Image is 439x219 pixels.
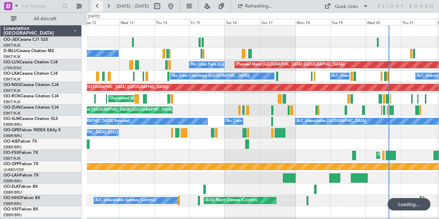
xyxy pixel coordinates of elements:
span: All Aircraft [18,16,72,21]
span: OO-GPE [3,128,20,132]
a: EBBR/BRU [3,190,22,195]
a: EBBR/BRU [3,145,22,150]
span: Refreshing... [245,4,273,9]
span: OO-VSF [3,207,19,211]
div: Loading... [388,198,430,210]
div: Thu 14 [154,19,190,25]
div: Planned Maint [GEOGRAPHIC_DATA] ([GEOGRAPHIC_DATA]) [237,60,345,70]
span: OO-LAH [3,173,20,178]
div: [DATE] [88,14,100,20]
a: EBBR/BRU [3,201,22,206]
a: OO-ELKFalcon 8X [3,185,38,189]
div: No Crew [GEOGRAPHIC_DATA] ([GEOGRAPHIC_DATA] National) [50,127,165,138]
a: EBKT/KJK [3,111,21,116]
div: Wed 20 [366,19,401,25]
div: Tue 19 [330,19,366,25]
div: Sat 16 [225,19,260,25]
a: UUMO/OSF [3,167,24,172]
div: AOG Maint Geneva (Cointrin) [206,195,257,206]
span: OO-LXA [3,72,20,76]
div: Tue 12 [84,19,119,25]
a: OO-ROKCessna Citation CJ4 [3,94,59,98]
span: OO-AIE [3,139,18,144]
a: EBBR/BRU [3,122,22,127]
div: Quick Links [335,3,358,10]
a: OO-GPEFalcon 900EX EASy II [3,128,60,132]
a: EBKT/KJK [3,77,21,82]
a: OO-AIEFalcon 7X [3,139,37,144]
div: Thu 21 [401,19,436,25]
span: OO-HHO [3,196,21,200]
div: Fri 15 [189,19,225,25]
input: Trip Number [21,1,60,11]
span: OO-SLM [3,117,20,121]
span: D-IBLU [3,49,17,53]
a: EBKT/KJK [3,43,21,48]
a: OO-ZUNCessna Citation CJ4 [3,106,59,110]
a: D-IBLUCessna Citation M2 [3,49,54,53]
span: OO-FSX [3,151,19,155]
div: Unplanned Maint [GEOGRAPHIC_DATA]-[GEOGRAPHIC_DATA] [110,94,221,104]
span: OO-NSG [3,83,21,87]
div: Sun 17 [260,19,295,25]
a: EBBR/BRU [3,133,22,138]
div: Planned Maint [GEOGRAPHIC_DATA] ([GEOGRAPHIC_DATA]) [60,82,168,93]
a: OO-LAHFalcon 7X [3,173,39,178]
div: No Crew Paris ([GEOGRAPHIC_DATA]) [191,60,259,70]
span: OO-JID [3,38,18,42]
a: EBBR/BRU [3,212,22,218]
div: A/C Unavailable Geneva (Cointrin) [96,195,156,206]
button: Refreshing... [234,1,275,12]
div: A/C Unavailable [GEOGRAPHIC_DATA] [297,116,366,126]
a: EBKT/KJK [3,156,21,161]
span: OO-ROK [3,94,21,98]
div: No Crew Chambery ([GEOGRAPHIC_DATA]) [172,71,250,81]
a: OO-JIDCessna CJ1 525 [3,38,48,42]
span: OO-ELK [3,185,19,189]
a: EBKT/KJK [3,99,21,105]
a: OO-SLMCessna Citation XLS [3,117,58,121]
a: OO-HHOFalcon 8X [3,196,40,200]
a: OO-GPPFalcon 7X [3,162,38,166]
div: Wed 13 [119,19,154,25]
a: OO-VSFFalcon 8X [3,207,38,211]
a: OO-LUXCessna Citation CJ4 [3,60,58,64]
div: Unplanned Maint [GEOGRAPHIC_DATA] ([GEOGRAPHIC_DATA]) [60,105,173,115]
span: OO-ZUN [3,106,21,110]
span: [DATE] - [DATE] [117,3,149,9]
a: EBBR/BRU [3,179,22,184]
a: OO-FSXFalcon 7X [3,151,38,155]
span: OO-LUX [3,60,20,64]
a: OO-LXACessna Citation CJ4 [3,72,58,76]
a: EBKT/KJK [3,54,21,59]
button: All Aircraft [8,13,74,24]
a: OO-NSGCessna Citation CJ4 [3,83,59,87]
a: EBKT/KJK [3,88,21,93]
button: Quick Links [321,1,372,12]
span: OO-GPP [3,162,20,166]
div: Mon 18 [295,19,331,25]
div: No Crew [GEOGRAPHIC_DATA] ([GEOGRAPHIC_DATA] National) [226,116,341,126]
a: LFSN/ENC [3,65,22,71]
